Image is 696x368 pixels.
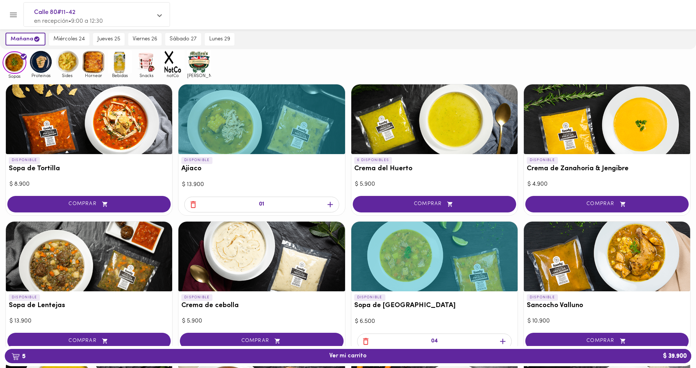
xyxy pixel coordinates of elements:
[654,325,689,361] iframe: Messagebird Livechat Widget
[9,165,169,173] h3: Sopa de Tortilla
[34,8,152,17] span: Calle 80#11-42
[55,50,79,74] img: Sides
[11,36,40,43] span: mañana
[10,317,169,325] div: $ 13.900
[82,50,105,74] img: Hornear
[180,333,343,349] button: COMPRAR
[9,294,40,301] p: DISPONIBLE
[49,33,89,45] button: miércoles 24
[182,181,341,189] div: $ 13.900
[53,36,85,43] span: miércoles 24
[205,33,234,45] button: lunes 29
[181,302,342,310] h3: Crema de cebolla
[170,36,197,43] span: sábado 27
[527,165,687,173] h3: Crema de Zanahoria & Jengibre
[6,84,172,154] div: Sopa de Tortilla
[525,196,689,212] button: COMPRAR
[527,294,558,301] p: DISPONIBLE
[16,338,162,344] span: COMPRAR
[4,6,22,24] button: Menu
[527,180,686,189] div: $ 4.900
[134,50,158,74] img: Snacks
[534,338,680,344] span: COMPRAR
[108,73,132,78] span: Bebidas
[354,294,385,301] p: DISPONIBLE
[354,302,515,310] h3: Sopa de [GEOGRAPHIC_DATA]
[181,165,342,173] h3: Ajiaco
[329,353,367,360] span: Ver mi carrito
[354,157,392,164] p: 6 DISPONIBLES
[5,33,45,45] button: mañana
[82,73,105,78] span: Hornear
[128,33,162,45] button: viernes 26
[259,200,264,209] p: 01
[9,157,40,164] p: DISPONIBLE
[161,50,185,74] img: notCo
[527,317,686,325] div: $ 10.900
[431,337,438,346] p: 04
[355,180,514,189] div: $ 5.900
[527,302,687,310] h3: Sancocho Valluno
[29,73,53,78] span: Proteinas
[187,73,211,78] span: [PERSON_NAME]
[209,36,230,43] span: lunes 29
[7,196,171,212] button: COMPRAR
[355,317,514,326] div: $ 6.500
[181,294,212,301] p: DISPONIBLE
[134,73,158,78] span: Snacks
[187,50,211,74] img: mullens
[7,333,171,349] button: COMPRAR
[353,196,516,212] button: COMPRAR
[16,201,162,207] span: COMPRAR
[10,180,169,189] div: $ 8.900
[108,50,132,74] img: Bebidas
[133,36,157,43] span: viernes 26
[181,157,212,164] p: DISPONIBLE
[178,222,345,291] div: Crema de cebolla
[354,165,515,173] h3: Crema del Huerto
[7,351,30,361] b: 5
[189,338,334,344] span: COMPRAR
[525,333,689,349] button: COMPRAR
[9,302,169,310] h3: Sopa de Lentejas
[527,157,558,164] p: DISPONIBLE
[93,33,125,45] button: jueves 25
[3,51,26,74] img: Sopas
[534,201,680,207] span: COMPRAR
[165,33,201,45] button: sábado 27
[3,74,26,79] span: Sopas
[524,84,690,154] div: Crema de Zanahoria & Jengibre
[5,349,691,363] button: 5Ver mi carrito$ 39.900
[11,353,20,360] img: cart.png
[178,84,345,154] div: Ajiaco
[29,50,53,74] img: Proteinas
[161,73,185,78] span: notCo
[6,222,172,291] div: Sopa de Lentejas
[524,222,690,291] div: Sancocho Valluno
[182,317,341,325] div: $ 5.900
[34,18,103,24] span: en recepción • 9:00 a 12:30
[55,73,79,78] span: Sides
[97,36,120,43] span: jueves 25
[351,222,518,291] div: Sopa de Mondongo
[362,201,507,207] span: COMPRAR
[351,84,518,154] div: Crema del Huerto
